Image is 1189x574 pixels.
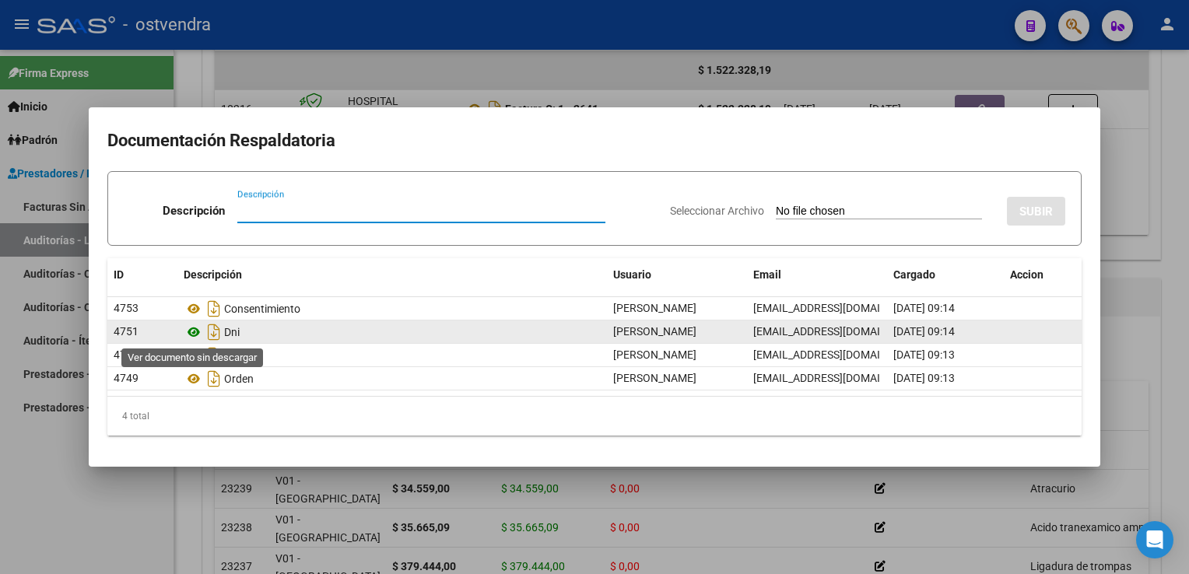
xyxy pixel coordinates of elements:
span: [PERSON_NAME] [613,302,696,314]
div: Orden [184,366,601,391]
span: 4750 [114,348,139,361]
i: Descargar documento [204,366,224,391]
span: Email [753,268,781,281]
datatable-header-cell: ID [107,258,177,292]
span: [DATE] 09:14 [893,325,955,338]
datatable-header-cell: Email [747,258,887,292]
datatable-header-cell: Descripción [177,258,607,292]
div: Consentimiento [184,296,601,321]
span: SUBIR [1019,205,1053,219]
i: Descargar documento [204,320,224,345]
span: 4749 [114,372,139,384]
span: Descripción [184,268,242,281]
span: Cargado [893,268,935,281]
span: 4751 [114,325,139,338]
div: 4 total [107,397,1082,436]
span: ID [114,268,124,281]
span: [PERSON_NAME] [613,348,696,361]
div: Dni [184,320,601,345]
span: [DATE] 09:13 [893,348,955,361]
i: Descargar documento [204,296,224,321]
h2: Documentación Respaldatoria [107,126,1082,156]
i: Descargar documento [204,343,224,368]
datatable-header-cell: Accion [1004,258,1082,292]
span: [EMAIL_ADDRESS][DOMAIN_NAME] [753,325,926,338]
span: [PERSON_NAME] [613,372,696,384]
span: Seleccionar Archivo [670,205,764,217]
span: [PERSON_NAME] [613,325,696,338]
span: [EMAIL_ADDRESS][DOMAIN_NAME] [753,302,926,314]
datatable-header-cell: Usuario [607,258,747,292]
span: Accion [1010,268,1043,281]
button: SUBIR [1007,197,1065,226]
datatable-header-cell: Cargado [887,258,1004,292]
span: Usuario [613,268,651,281]
span: [EMAIL_ADDRESS][DOMAIN_NAME] [753,348,926,361]
span: [EMAIL_ADDRESS][DOMAIN_NAME] [753,372,926,384]
div: Open Intercom Messenger [1136,521,1173,558]
span: 4753 [114,302,139,314]
span: [DATE] 09:14 [893,302,955,314]
span: [DATE] 09:13 [893,372,955,384]
div: Hc [184,343,601,368]
p: Descripción [163,202,225,220]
